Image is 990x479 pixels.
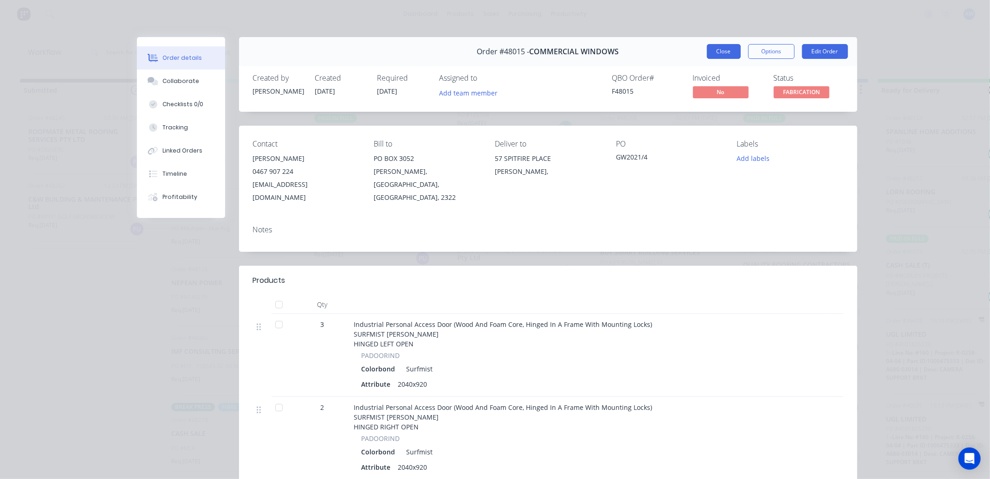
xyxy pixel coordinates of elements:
[137,185,225,209] button: Profitability
[440,86,503,99] button: Add team member
[395,377,431,391] div: 2040x920
[137,162,225,185] button: Timeline
[315,87,336,96] span: [DATE]
[774,86,829,98] span: FABRICATION
[377,87,398,96] span: [DATE]
[253,275,285,286] div: Products
[162,123,188,132] div: Tracking
[354,403,653,431] span: Industrial Personal Access Door (Wood And Foam Core, Hinged In A Frame With Mounting Locks) SURFM...
[732,152,775,165] button: Add labels
[253,140,359,148] div: Contact
[434,86,502,99] button: Add team member
[253,165,359,178] div: 0467 907 224
[530,47,619,56] span: COMMERCIAL WINDOWS
[162,77,199,85] div: Collaborate
[495,152,601,182] div: 57 SPITFIRE PLACE[PERSON_NAME],
[737,140,843,148] div: Labels
[162,147,202,155] div: Linked Orders
[440,74,532,83] div: Assigned to
[253,225,843,234] div: Notes
[374,152,480,165] div: PO BOX 3052
[495,152,601,165] div: 57 SPITFIRE PLACE
[374,165,480,204] div: [PERSON_NAME], [GEOGRAPHIC_DATA], [GEOGRAPHIC_DATA], 2322
[495,165,601,178] div: [PERSON_NAME],
[253,152,359,165] div: [PERSON_NAME]
[693,86,749,98] span: No
[162,170,187,178] div: Timeline
[362,362,399,376] div: Colorbond
[321,402,324,412] span: 2
[374,152,480,204] div: PO BOX 3052[PERSON_NAME], [GEOGRAPHIC_DATA], [GEOGRAPHIC_DATA], 2322
[315,74,366,83] div: Created
[362,445,399,459] div: Colorbond
[374,140,480,148] div: Bill to
[377,74,428,83] div: Required
[774,86,829,100] button: FABRICATION
[253,74,304,83] div: Created by
[321,319,324,329] span: 3
[693,74,763,83] div: Invoiced
[253,152,359,204] div: [PERSON_NAME]0467 907 224[EMAIL_ADDRESS][DOMAIN_NAME]
[162,54,202,62] div: Order details
[162,100,203,109] div: Checklists 0/0
[137,139,225,162] button: Linked Orders
[137,116,225,139] button: Tracking
[748,44,795,59] button: Options
[253,178,359,204] div: [EMAIL_ADDRESS][DOMAIN_NAME]
[958,447,981,470] div: Open Intercom Messenger
[707,44,741,59] button: Close
[616,140,722,148] div: PO
[253,86,304,96] div: [PERSON_NAME]
[395,460,431,474] div: 2040x920
[774,74,843,83] div: Status
[495,140,601,148] div: Deliver to
[162,193,197,201] div: Profitability
[612,74,682,83] div: QBO Order #
[362,377,395,391] div: Attribute
[612,86,682,96] div: F48015
[802,44,848,59] button: Edit Order
[616,152,722,165] div: GW2021/4
[362,434,400,443] span: PADOORIND
[137,70,225,93] button: Collaborate
[477,47,530,56] span: Order #48015 -
[137,93,225,116] button: Checklists 0/0
[362,351,400,360] span: PADOORIND
[295,295,350,314] div: Qty
[403,362,433,376] div: Surfmist
[137,46,225,70] button: Order details
[354,320,653,348] span: Industrial Personal Access Door (Wood And Foam Core, Hinged In A Frame With Mounting Locks) SURFM...
[362,460,395,474] div: Attribute
[403,445,433,459] div: Surfmist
